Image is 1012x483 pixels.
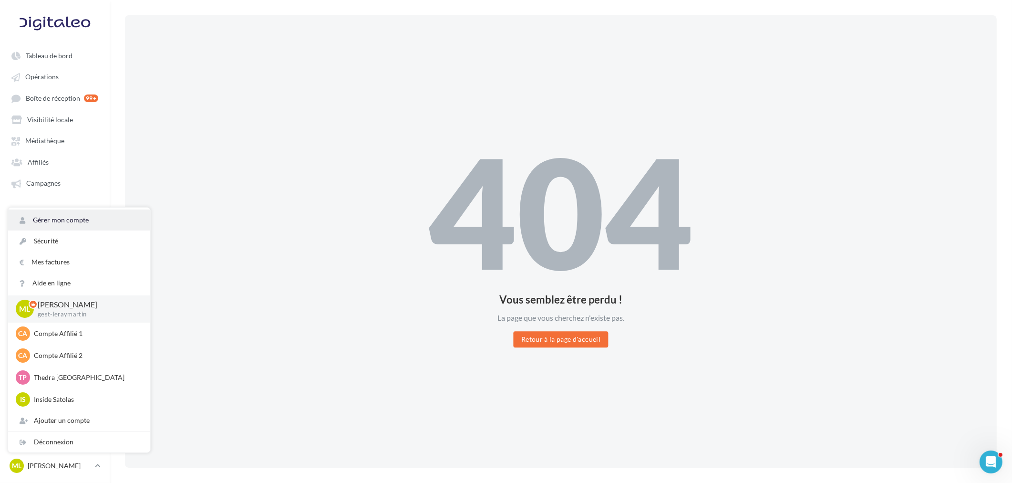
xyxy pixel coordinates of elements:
[8,252,150,273] a: Mes factures
[27,115,73,124] span: Visibilité locale
[6,68,104,85] a: Opérations
[20,395,26,404] span: IS
[6,174,104,191] a: Campagnes
[6,153,104,170] a: Affiliés
[6,132,104,149] a: Médiathèque
[19,329,28,338] span: CA
[25,73,59,81] span: Opérations
[19,351,28,360] span: CA
[28,461,91,471] p: [PERSON_NAME]
[34,329,139,338] p: Compte Affilié 1
[8,210,150,231] a: Gérer mon compte
[26,179,61,188] span: Campagnes
[6,89,104,107] a: Boîte de réception 99+
[6,111,104,128] a: Visibilité locale
[20,304,31,315] span: ML
[429,313,693,324] div: La page que vous cherchez n'existe pas.
[8,231,150,252] a: Sécurité
[28,158,49,166] span: Affiliés
[429,135,693,287] div: 404
[980,451,1002,473] iframe: Intercom live chat
[12,461,21,471] span: ML
[429,295,693,305] div: Vous semblez être perdu !
[38,299,135,310] p: [PERSON_NAME]
[84,94,98,102] div: 99+
[38,310,135,319] p: gest-leraymartin
[514,332,608,348] button: Retour à la page d'accueil
[8,431,150,452] div: Déconnexion
[6,47,104,64] a: Tableau de bord
[8,410,150,431] div: Ajouter un compte
[8,273,150,294] a: Aide en ligne
[8,457,102,475] a: ML [PERSON_NAME]
[26,94,80,102] span: Boîte de réception
[26,52,72,60] span: Tableau de bord
[34,351,139,360] p: Compte Affilié 2
[25,137,64,145] span: Médiathèque
[19,373,27,382] span: TP
[34,373,139,382] p: Thedra [GEOGRAPHIC_DATA]
[34,395,139,404] p: Inside Satolas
